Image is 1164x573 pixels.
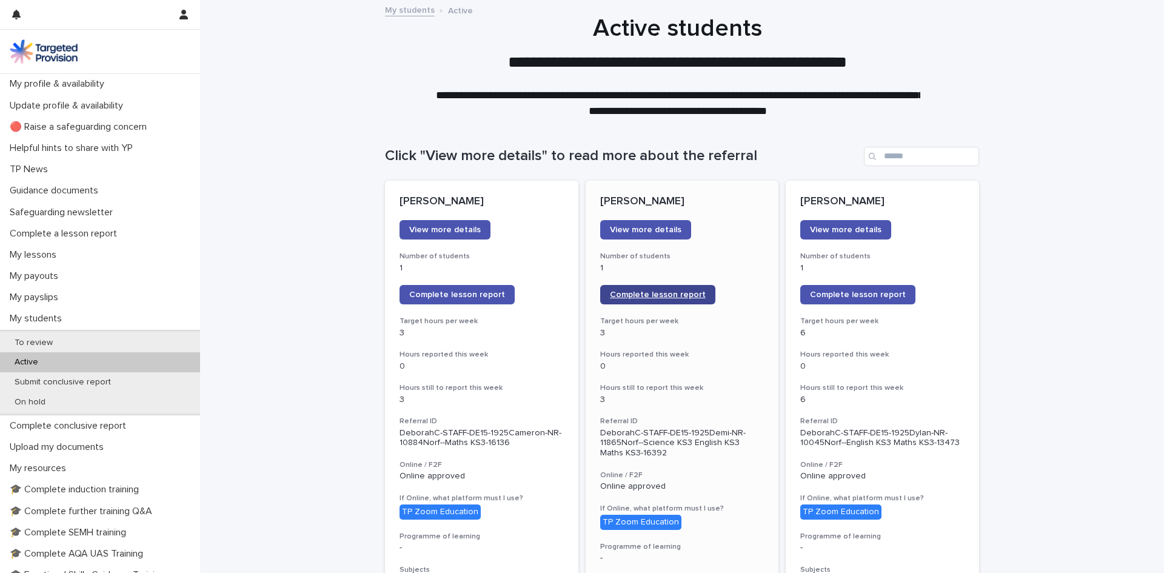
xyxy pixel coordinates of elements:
[409,290,505,299] span: Complete lesson report
[5,313,72,324] p: My students
[5,270,68,282] p: My payouts
[800,350,965,360] h3: Hours reported this week
[5,548,153,560] p: 🎓 Complete AQA UAS Training
[5,441,113,453] p: Upload my documents
[800,417,965,426] h3: Referral ID
[385,147,859,165] h1: Click "View more details" to read more about the referral
[400,428,564,449] p: DeborahC-STAFF-DE15-1925Cameron-NR-10884Norf--Maths KS3-16136
[800,263,965,273] p: 1
[400,220,490,240] a: View more details
[5,185,108,196] p: Guidance documents
[600,553,764,563] p: -
[800,285,915,304] a: Complete lesson report
[600,428,764,458] p: DeborahC-STAFF-DE15-1925Demi-NR-11865Norf--Science KS3 English KS3 Maths KS3-16392
[5,463,76,474] p: My resources
[600,417,764,426] h3: Referral ID
[600,481,764,492] p: Online approved
[385,2,435,16] a: My students
[5,377,121,387] p: Submit conclusive report
[5,228,127,240] p: Complete a lesson report
[600,395,764,405] p: 3
[600,328,764,338] p: 3
[409,226,481,234] span: View more details
[800,383,965,393] h3: Hours still to report this week
[810,226,881,234] span: View more details
[600,285,715,304] a: Complete lesson report
[5,164,58,175] p: TP News
[600,361,764,372] p: 0
[10,39,78,64] img: M5nRWzHhSzIhMunXDL62
[800,428,965,449] p: DeborahC-STAFF-DE15-1925Dylan-NR-10045Norf--English KS3 Maths KS3-13473
[800,460,965,470] h3: Online / F2F
[400,494,564,503] h3: If Online, what platform must I use?
[864,147,979,166] input: Search
[5,292,68,303] p: My payslips
[600,471,764,480] h3: Online / F2F
[810,290,906,299] span: Complete lesson report
[5,121,156,133] p: 🔴 Raise a safeguarding concern
[400,383,564,393] h3: Hours still to report this week
[400,317,564,326] h3: Target hours per week
[800,361,965,372] p: 0
[5,527,136,538] p: 🎓 Complete SEMH training
[800,471,965,481] p: Online approved
[600,504,764,514] h3: If Online, what platform must I use?
[600,263,764,273] p: 1
[400,285,515,304] a: Complete lesson report
[400,350,564,360] h3: Hours reported this week
[800,395,965,405] p: 6
[600,542,764,552] h3: Programme of learning
[400,532,564,541] h3: Programme of learning
[5,249,66,261] p: My lessons
[600,252,764,261] h3: Number of students
[5,142,142,154] p: Helpful hints to share with YP
[800,504,881,520] div: TP Zoom Education
[800,220,891,240] a: View more details
[400,417,564,426] h3: Referral ID
[448,3,473,16] p: Active
[400,195,564,209] p: [PERSON_NAME]
[800,328,965,338] p: 6
[400,460,564,470] h3: Online / F2F
[400,263,564,273] p: 1
[400,504,481,520] div: TP Zoom Education
[5,357,48,367] p: Active
[600,195,764,209] p: [PERSON_NAME]
[5,338,62,348] p: To review
[400,395,564,405] p: 3
[600,220,691,240] a: View more details
[5,506,162,517] p: 🎓 Complete further training Q&A
[400,328,564,338] p: 3
[400,361,564,372] p: 0
[400,543,564,553] p: -
[5,420,136,432] p: Complete conclusive report
[5,78,114,90] p: My profile & availability
[600,350,764,360] h3: Hours reported this week
[800,494,965,503] h3: If Online, what platform must I use?
[5,207,122,218] p: Safeguarding newsletter
[381,14,975,43] h1: Active students
[610,226,681,234] span: View more details
[800,317,965,326] h3: Target hours per week
[600,317,764,326] h3: Target hours per week
[800,543,965,553] p: -
[5,100,133,112] p: Update profile & availability
[800,252,965,261] h3: Number of students
[610,290,706,299] span: Complete lesson report
[5,397,55,407] p: On hold
[400,471,564,481] p: Online approved
[5,484,149,495] p: 🎓 Complete induction training
[600,383,764,393] h3: Hours still to report this week
[800,195,965,209] p: [PERSON_NAME]
[400,252,564,261] h3: Number of students
[600,515,681,530] div: TP Zoom Education
[800,532,965,541] h3: Programme of learning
